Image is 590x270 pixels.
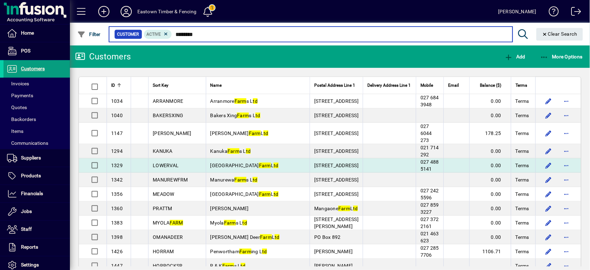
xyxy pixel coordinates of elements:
[153,234,183,240] span: OMANADEER
[210,191,279,197] span: [GEOGRAPHIC_DATA] L
[516,98,529,105] span: Terms
[111,177,123,183] span: 1342
[314,81,355,89] span: Postal Address Line 1
[516,262,529,269] span: Terms
[420,81,439,89] div: Mobile
[469,94,511,108] td: 0.00
[111,249,123,254] span: 1426
[469,230,511,244] td: 0.00
[543,246,554,257] button: Edit
[111,81,115,89] span: ID
[420,159,439,172] span: 027 488 5141
[241,263,246,269] em: td
[3,24,70,42] a: Home
[448,81,459,89] span: Email
[153,113,184,118] span: BAKERSXING
[338,206,350,211] em: Farm
[561,160,572,171] button: More options
[561,128,572,139] button: More options
[235,177,246,183] em: Farm
[153,98,183,104] span: ARRANMORE
[210,163,279,168] span: [GEOGRAPHIC_DATA] L
[543,174,554,185] button: Edit
[210,98,258,104] span: Arranmore s L
[474,81,508,89] div: Balance ($)
[516,130,529,137] span: Terms
[539,50,585,63] button: More Options
[420,123,432,143] span: 027 6044 273
[420,145,439,157] span: 021 714 292
[314,249,353,254] span: [PERSON_NAME]
[7,116,36,122] span: Backorders
[117,31,139,38] span: Customer
[111,113,123,118] span: 1040
[420,231,439,243] span: 021 463 623
[420,245,439,258] span: 027 285 7706
[516,162,529,169] span: Terms
[561,189,572,200] button: More options
[111,206,123,211] span: 1360
[21,262,39,268] span: Settings
[210,148,251,154] span: Kanuka s L
[111,234,123,240] span: 1398
[235,98,246,104] em: Farm
[314,234,341,240] span: PO Box 892
[469,244,511,259] td: 1106.71
[543,145,554,157] button: Edit
[516,234,529,241] span: Terms
[543,189,554,200] button: Edit
[7,140,48,146] span: Communications
[314,130,359,136] span: [STREET_ADDRESS]
[224,220,236,226] em: Farm
[21,30,34,36] span: Home
[153,206,172,211] span: PRATTM
[367,81,411,89] span: Delivery Address Line 1
[259,191,271,197] em: Farm
[93,5,115,18] button: Add
[256,113,260,118] em: td
[111,263,123,269] span: 1447
[210,81,222,89] span: Name
[314,177,359,183] span: [STREET_ADDRESS]
[561,110,572,121] button: More options
[420,81,433,89] span: Mobile
[469,158,511,173] td: 0.00
[420,216,439,229] span: 027 372 2161
[153,148,173,154] span: KANUKA
[111,130,123,136] span: 1147
[3,113,70,125] a: Backorders
[7,81,29,86] span: Invoices
[170,220,183,226] em: FARM
[228,148,239,154] em: Farm
[21,66,45,71] span: Customers
[561,203,572,214] button: More options
[275,234,280,240] em: td
[420,95,439,107] span: 027 684 3948
[222,263,234,269] em: Farm
[543,232,554,243] button: Edit
[21,208,32,214] span: Jobs
[153,130,191,136] span: [PERSON_NAME]
[314,163,359,168] span: [STREET_ADDRESS]
[111,191,123,197] span: 1356
[537,28,583,41] button: Clear
[314,113,359,118] span: [STREET_ADDRESS]
[469,187,511,201] td: 0.00
[542,31,578,37] span: Clear Search
[448,81,465,89] div: Email
[469,173,511,187] td: 0.00
[75,51,131,62] div: Customers
[503,50,527,63] button: Add
[469,216,511,230] td: 0.00
[147,32,161,37] span: Active
[314,98,359,104] span: [STREET_ADDRESS]
[3,167,70,185] a: Products
[239,249,251,254] em: Farm
[540,54,583,59] span: More Options
[210,234,280,240] span: [PERSON_NAME] Deer L
[544,1,559,24] a: Knowledge Base
[111,220,123,226] span: 1383
[566,1,581,24] a: Logout
[543,160,554,171] button: Edit
[210,81,306,89] div: Name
